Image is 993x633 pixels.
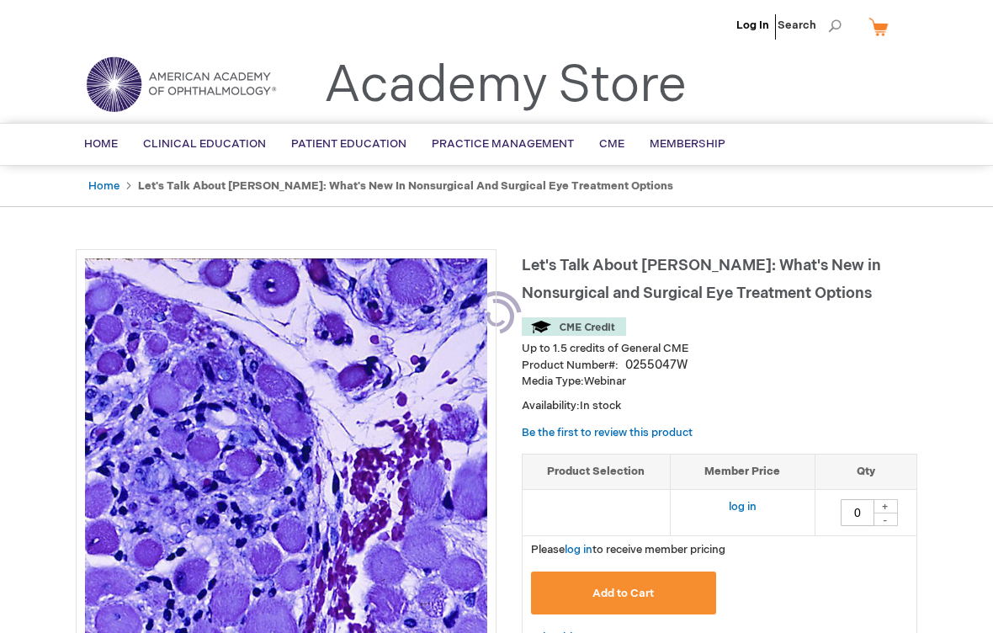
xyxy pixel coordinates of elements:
[650,137,725,151] span: Membership
[88,179,119,193] a: Home
[84,137,118,151] span: Home
[565,543,592,556] a: log in
[778,8,842,42] span: Search
[592,587,654,600] span: Add to Cart
[522,317,626,336] img: CME Credit
[432,137,574,151] span: Practice Management
[729,500,757,513] a: log in
[523,455,670,490] th: Product Selection
[324,56,687,116] a: Academy Store
[841,499,874,526] input: Qty
[522,374,917,390] p: Webinar
[143,137,266,151] span: Clinical Education
[531,543,725,556] span: Please to receive member pricing
[531,572,716,614] button: Add to Cart
[522,359,619,372] strong: Product Number
[580,399,621,412] span: In stock
[138,179,673,193] strong: Let's Talk About [PERSON_NAME]: What's New in Nonsurgical and Surgical Eye Treatment Options
[522,341,917,357] li: Up to 1.5 credits of General CME
[291,137,406,151] span: Patient Education
[522,257,881,302] span: Let's Talk About [PERSON_NAME]: What's New in Nonsurgical and Surgical Eye Treatment Options
[815,455,916,490] th: Qty
[522,426,693,439] a: Be the first to review this product
[522,375,584,388] strong: Media Type:
[625,357,688,374] div: 0255047W
[736,19,769,32] a: Log In
[873,499,898,513] div: +
[873,513,898,526] div: -
[670,455,815,490] th: Member Price
[599,137,624,151] span: CME
[522,398,917,414] p: Availability:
